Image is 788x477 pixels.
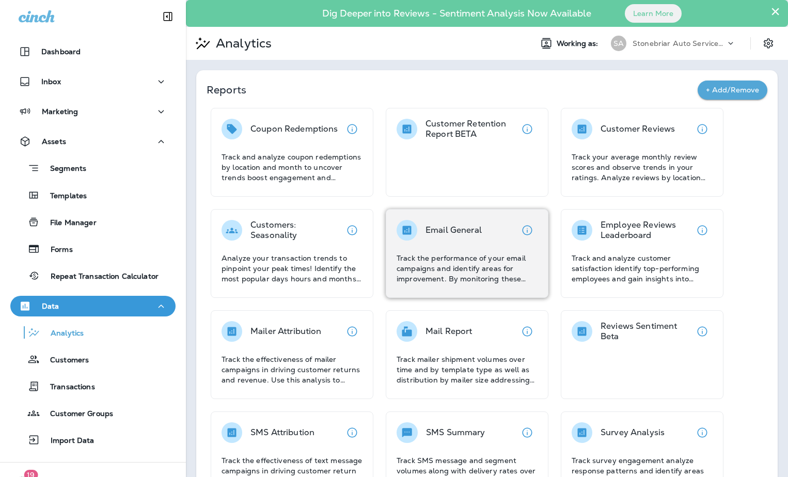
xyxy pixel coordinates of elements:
[601,427,665,438] p: Survey Analysis
[153,6,182,27] button: Collapse Sidebar
[40,272,159,282] p: Repeat Transaction Calculator
[40,164,86,174] p: Segments
[10,157,176,179] button: Segments
[40,329,84,339] p: Analytics
[10,131,176,152] button: Assets
[517,220,538,241] button: View details
[40,356,89,365] p: Customers
[40,409,113,419] p: Customer Groups
[10,402,176,424] button: Customer Groups
[207,83,698,97] p: Reports
[601,321,692,342] p: Reviews Sentiment Beta
[692,422,713,443] button: View details
[42,302,59,310] p: Data
[698,81,767,100] button: + Add/Remove
[572,253,713,284] p: Track and analyze customer satisfaction identify top-performing employees and gain insights into ...
[601,220,692,241] p: Employee Reviews Leaderboard
[250,220,342,241] p: Customers: Seasonality
[10,101,176,122] button: Marketing
[10,211,176,233] button: File Manager
[40,245,73,255] p: Forms
[41,77,61,86] p: Inbox
[10,322,176,343] button: Analytics
[692,321,713,342] button: View details
[557,39,601,48] span: Working as:
[692,119,713,139] button: View details
[222,152,363,183] p: Track and analyze coupon redemptions by location and month to uncover trends boost engagement and...
[611,36,626,51] div: SA
[425,225,482,235] p: Email General
[10,429,176,451] button: Import Data
[342,321,363,342] button: View details
[425,326,472,337] p: Mail Report
[517,119,538,139] button: View details
[222,253,363,284] p: Analyze your transaction trends to pinpoint your peak times! Identify the most popular days hours...
[517,321,538,342] button: View details
[10,348,176,370] button: Customers
[10,71,176,92] button: Inbox
[40,218,97,228] p: File Manager
[10,296,176,316] button: Data
[572,152,713,183] p: Track your average monthly review scores and observe trends in your ratings. Analyze reviews by l...
[517,422,538,443] button: View details
[759,34,778,53] button: Settings
[625,4,682,23] button: Learn More
[601,124,675,134] p: Customer Reviews
[770,3,780,20] button: Close
[10,375,176,397] button: Transactions
[10,184,176,206] button: Templates
[10,265,176,287] button: Repeat Transaction Calculator
[250,124,338,134] p: Coupon Redemptions
[426,427,485,438] p: SMS Summary
[212,36,272,51] p: Analytics
[40,383,95,392] p: Transactions
[292,12,621,15] p: Dig Deeper into Reviews - Sentiment Analysis Now Available
[397,253,538,284] p: Track the performance of your email campaigns and identify areas for improvement. By monitoring t...
[692,220,713,241] button: View details
[342,119,363,139] button: View details
[250,326,322,337] p: Mailer Attribution
[42,137,66,146] p: Assets
[41,47,81,56] p: Dashboard
[250,427,314,438] p: SMS Attribution
[40,192,87,201] p: Templates
[222,354,363,385] p: Track the effectiveness of mailer campaigns in driving customer returns and revenue. Use this ana...
[40,436,94,446] p: Import Data
[42,107,78,116] p: Marketing
[10,238,176,260] button: Forms
[397,354,538,385] p: Track mailer shipment volumes over time and by template type as well as distribution by mailer si...
[425,119,517,139] p: Customer Retention Report BETA
[342,422,363,443] button: View details
[342,220,363,241] button: View details
[633,39,726,47] p: Stonebriar Auto Services Group
[10,41,176,62] button: Dashboard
